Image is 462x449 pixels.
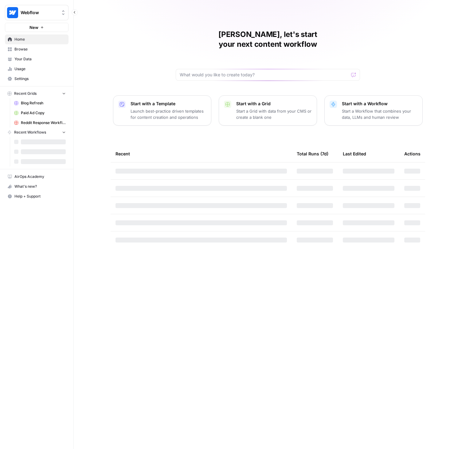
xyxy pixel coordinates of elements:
span: Home [14,37,66,42]
span: New [29,24,38,30]
span: Your Data [14,56,66,62]
p: Start a Workflow that combines your data, LLMs and human review [342,108,417,120]
button: New [5,23,69,32]
span: Settings [14,76,66,82]
span: Reddit Response Workflow Grid [21,120,66,126]
p: Start with a Grid [236,101,312,107]
button: What's new? [5,182,69,191]
span: Browse [14,46,66,52]
span: Blog Refresh [21,100,66,106]
h1: [PERSON_NAME], let's start your next content workflow [176,30,360,49]
span: Recent Grids [14,91,37,96]
img: Webflow Logo [7,7,18,18]
button: Recent Workflows [5,128,69,137]
a: Usage [5,64,69,74]
div: Total Runs (7d) [297,145,328,162]
button: Recent Grids [5,89,69,98]
a: Browse [5,44,69,54]
a: Settings [5,74,69,84]
button: Start with a TemplateLaunch best-practice driven templates for content creation and operations [113,95,211,126]
p: Launch best-practice driven templates for content creation and operations [131,108,206,120]
span: AirOps Academy [14,174,66,179]
p: Start with a Template [131,101,206,107]
a: Paid Ad Copy [11,108,69,118]
div: Actions [404,145,421,162]
a: Your Data [5,54,69,64]
a: Home [5,34,69,44]
div: Last Edited [343,145,366,162]
p: Start a Grid with data from your CMS or create a blank one [236,108,312,120]
a: Reddit Response Workflow Grid [11,118,69,128]
div: Recent [116,145,287,162]
button: Start with a GridStart a Grid with data from your CMS or create a blank one [219,95,317,126]
span: Help + Support [14,194,66,199]
span: Usage [14,66,66,72]
a: Blog Refresh [11,98,69,108]
p: Start with a Workflow [342,101,417,107]
button: Workspace: Webflow [5,5,69,20]
div: What's new? [5,182,68,191]
span: Recent Workflows [14,130,46,135]
input: What would you like to create today? [180,72,349,78]
button: Help + Support [5,191,69,201]
button: Start with a WorkflowStart a Workflow that combines your data, LLMs and human review [324,95,423,126]
span: Paid Ad Copy [21,110,66,116]
span: Webflow [21,10,58,16]
a: AirOps Academy [5,172,69,182]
